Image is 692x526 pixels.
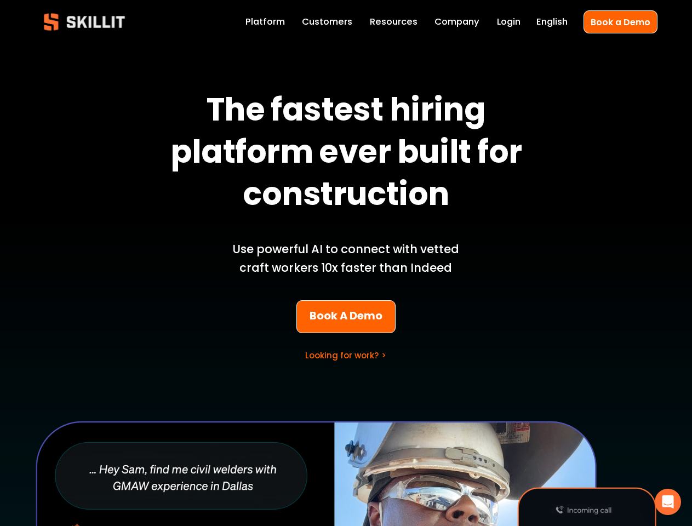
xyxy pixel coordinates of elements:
[35,5,134,38] img: Skillit
[370,15,418,29] span: Resources
[370,14,418,30] a: folder dropdown
[218,240,474,277] p: Use powerful AI to connect with vetted craft workers 10x faster than Indeed
[497,14,521,30] a: Login
[536,14,568,30] div: language picker
[296,300,395,333] a: Book A Demo
[302,14,352,30] a: Customers
[655,489,681,515] div: Open Intercom Messenger
[305,350,386,361] a: Looking for work? >
[245,14,285,30] a: Platform
[170,85,528,224] strong: The fastest hiring platform ever built for construction
[434,14,479,30] a: Company
[536,15,568,29] span: English
[584,10,657,33] a: Book a Demo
